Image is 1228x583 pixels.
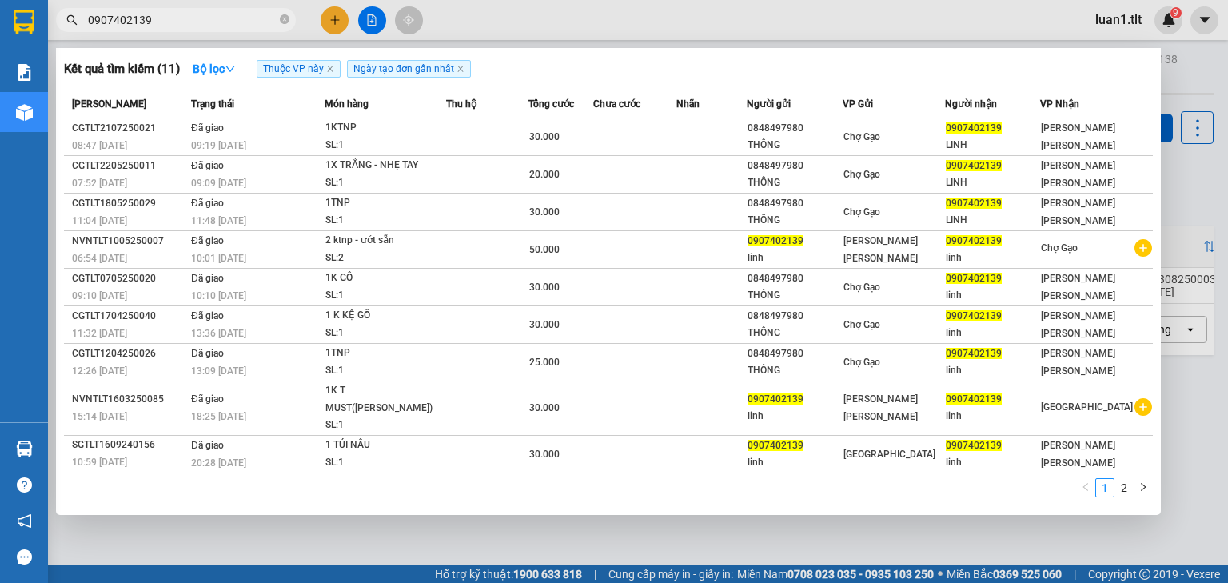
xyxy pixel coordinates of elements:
[1115,479,1133,497] a: 2
[1041,198,1115,226] span: [PERSON_NAME] [PERSON_NAME]
[748,137,842,154] div: THÔNG
[17,513,32,529] span: notification
[16,104,33,121] img: warehouse-icon
[325,98,369,110] span: Món hàng
[191,215,246,226] span: 11:48 [DATE]
[529,206,560,218] span: 30.000
[1076,478,1095,497] li: Previous Page
[191,328,246,339] span: 13:36 [DATE]
[528,98,574,110] span: Tổng cước
[191,273,224,284] span: Đã giao
[325,250,445,267] div: SL: 2
[748,408,842,425] div: linh
[946,348,1002,359] span: 0907402139
[1041,348,1115,377] span: [PERSON_NAME] [PERSON_NAME]
[191,310,224,321] span: Đã giao
[325,137,445,154] div: SL: 1
[325,270,445,287] div: 1K GỖ
[325,232,445,250] div: 2 ktnp - ướt sẵn
[72,233,186,250] div: NVNTLT1005250007
[325,454,445,472] div: SL: 1
[72,391,186,408] div: NVNTLT1603250085
[1096,479,1114,497] a: 1
[946,454,1040,471] div: linh
[1076,478,1095,497] button: left
[843,357,880,368] span: Chợ Gạo
[1134,478,1153,497] li: Next Page
[325,194,445,212] div: 1TNP
[843,98,873,110] span: VP Gửi
[593,98,640,110] span: Chưa cước
[325,325,445,342] div: SL: 1
[325,174,445,192] div: SL: 1
[843,319,880,330] span: Chợ Gạo
[280,13,289,28] span: close-circle
[843,393,918,422] span: [PERSON_NAME] [PERSON_NAME]
[72,98,146,110] span: [PERSON_NAME]
[72,158,186,174] div: CGTLT2205250011
[1095,478,1114,497] li: 1
[193,62,236,75] strong: Bộ lọc
[72,140,127,151] span: 08:47 [DATE]
[529,449,560,460] span: 30.000
[1041,242,1078,254] span: Chợ Gạo
[457,65,464,73] span: close
[280,14,289,24] span: close-circle
[180,56,249,82] button: Bộ lọcdown
[748,120,842,137] div: 0848497980
[225,63,236,74] span: down
[191,160,224,171] span: Đã giao
[72,215,127,226] span: 11:04 [DATE]
[748,158,842,174] div: 0848497980
[1134,398,1152,416] span: plus-circle
[843,449,935,460] span: [GEOGRAPHIC_DATA]
[1081,482,1090,492] span: left
[72,270,186,287] div: CGTLT0705250020
[946,160,1002,171] span: 0907402139
[257,60,341,78] span: Thuộc VP này
[72,120,186,137] div: CGTLT2107250021
[325,345,445,362] div: 1TNP
[843,206,880,218] span: Chợ Gạo
[191,365,246,377] span: 13:09 [DATE]
[72,457,127,468] span: 10:59 [DATE]
[191,290,246,301] span: 10:10 [DATE]
[946,174,1040,191] div: LINH
[945,98,997,110] span: Người nhận
[529,282,560,293] span: 30.000
[64,61,180,78] h3: Kết quả tìm kiếm ( 11 )
[946,122,1002,134] span: 0907402139
[325,307,445,325] div: 1 K KỆ GỖ
[191,253,246,264] span: 10:01 [DATE]
[748,212,842,229] div: THÔNG
[843,282,880,293] span: Chợ Gạo
[843,235,918,264] span: [PERSON_NAME] [PERSON_NAME]
[843,131,880,142] span: Chợ Gạo
[191,393,224,405] span: Đã giao
[191,440,224,451] span: Đã giao
[529,402,560,413] span: 30.000
[1134,478,1153,497] button: right
[17,477,32,493] span: question-circle
[946,440,1002,451] span: 0907402139
[946,362,1040,379] div: linh
[748,308,842,325] div: 0848497980
[748,250,842,266] div: linh
[1040,98,1079,110] span: VP Nhận
[529,319,560,330] span: 30.000
[72,178,127,189] span: 07:52 [DATE]
[748,174,842,191] div: THÔNG
[72,411,127,422] span: 15:14 [DATE]
[946,393,1002,405] span: 0907402139
[325,212,445,230] div: SL: 1
[72,437,186,453] div: SGTLT1609240156
[325,382,445,417] div: 1K T MUST([PERSON_NAME])
[17,549,32,565] span: message
[946,310,1002,321] span: 0907402139
[325,437,445,454] div: 1 TÚI NÂU
[326,65,334,73] span: close
[748,393,803,405] span: 0907402139
[529,244,560,255] span: 50.000
[191,198,224,209] span: Đã giao
[529,131,560,142] span: 30.000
